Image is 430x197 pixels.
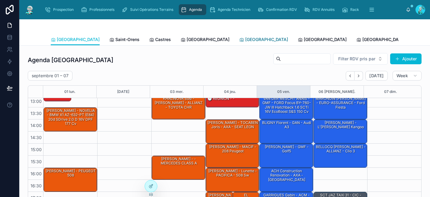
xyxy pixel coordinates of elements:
a: [GEOGRAPHIC_DATA] [356,34,405,46]
span: Prospection [53,7,74,12]
img: App logo [24,5,35,14]
div: ACH construction renovation - AXA - [GEOGRAPHIC_DATA] [261,168,313,183]
div: [PERSON_NAME] - MACIF - 208 Peugeot [207,144,259,154]
span: RDV Annulés [313,7,335,12]
span: [GEOGRAPHIC_DATA] [187,37,229,43]
span: Saint-Orens [115,37,140,43]
a: RDV Annulés [302,4,339,15]
div: [PERSON_NAME] - L'[PERSON_NAME] kangoo [315,120,367,130]
span: 13:00 [29,99,43,104]
a: Prospection [43,4,78,15]
span: Agenda Technicien [218,7,250,12]
div: BLIGNY Florent - GAN - Audi A3 [261,120,313,130]
a: [GEOGRAPHIC_DATA] [181,34,229,46]
span: [DATE] [369,73,383,78]
span: 13:30 [29,111,43,116]
div: 🕒 RÉUNION - - [207,96,235,101]
a: Rack [340,4,363,15]
span: Rack [350,7,359,12]
a: Confirmation RDV [256,4,301,15]
button: Select Button [333,53,388,65]
div: MARONDIN [PERSON_NAME] - EURO-ASSURANCE - Ford fiesta [314,96,367,119]
span: 14:00 [29,123,43,128]
button: 03 mer. [170,86,184,98]
div: [PERSON_NAME] - NOVELIA - BMW X1 AZ-632-PT (E84) 20d sDrive 2.0 d 16V DPF 177 cv [44,108,97,131]
div: [PERSON_NAME] - GMF - Golf5 [261,144,313,154]
button: [DATE] [117,86,129,98]
a: Suivi Opérations Terrains [120,4,178,15]
span: Filter RDV pris par [338,56,375,62]
div: MARONDIN [PERSON_NAME] - EURO-ASSURANCE - Ford fiesta [315,96,367,110]
a: [GEOGRAPHIC_DATA] [239,34,288,46]
a: [GEOGRAPHIC_DATA] [51,34,100,46]
span: Castres [155,37,171,43]
span: [GEOGRAPHIC_DATA] [245,37,288,43]
div: KHALINOVA Susi - [PERSON_NAME] - ALLIANZ - TOYOTA CHR [153,96,205,110]
span: 15:00 [29,147,43,152]
div: ACH construction renovation - AXA - [GEOGRAPHIC_DATA] [260,168,313,192]
span: 15:30 [29,159,43,164]
a: Saint-Orens [109,34,140,46]
div: BELLOCQ [PERSON_NAME] - ALLIANZ - Clio 3 [315,144,367,154]
button: Ajouter [390,53,422,64]
div: BLIGNY Florent - GAN - Audi A3 [260,120,313,143]
span: [GEOGRAPHIC_DATA] [304,37,347,43]
button: 06 [PERSON_NAME]. [319,86,355,98]
button: 05 ven. [277,86,290,98]
div: [PERSON_NAME] - NOVELIA - BMW X1 AZ-632-PT (E84) 20d sDrive 2.0 d 16V DPF 177 cv [45,108,97,127]
div: [PERSON_NAME] - TOCABEN Joris - AXA - SEAT LEON [207,120,259,130]
a: Professionnels [79,4,119,15]
div: [PERSON_NAME] - PEUGEOT 508 [44,168,97,192]
span: Confirmation RDV [266,7,297,12]
button: Next [355,71,363,81]
div: KHALINOVA Susi - [PERSON_NAME] - ALLIANZ - TOYOTA CHR [152,96,205,119]
a: Agenda Technicien [207,4,255,15]
button: Week [393,71,422,81]
button: 01 lun. [64,86,75,98]
div: BELLOCQ [PERSON_NAME] - ALLIANZ - Clio 3 [314,144,367,167]
span: 16:30 [29,183,43,188]
div: [PERSON_NAME] - TOCABEN Joris - AXA - SEAT LEON [206,120,259,143]
button: 04 jeu. [224,86,236,98]
div: VAN DER MESCHT ANAIS - GMF - FORD Focus BY-760-JW III Hatchback 1.6 SCTi 16V EcoBoost S&S 150 cv [260,96,313,119]
h2: septembre 01 – 07 [32,73,69,79]
span: 16:00 [29,171,43,176]
div: VAN DER MESCHT ANAIS - GMF - FORD Focus BY-760-JW III Hatchback 1.6 SCTi 16V EcoBoost S&S 150 cv [261,96,313,115]
span: [GEOGRAPHIC_DATA] [362,37,405,43]
button: 07 dim. [384,86,397,98]
span: [GEOGRAPHIC_DATA] [57,37,100,43]
a: Castres [149,34,171,46]
h1: Agenda [GEOGRAPHIC_DATA] [28,56,113,64]
div: [PERSON_NAME] - - MERCEDES CLASS A [152,156,205,180]
div: [PERSON_NAME] - PEUGEOT 508 [45,168,97,178]
div: [PERSON_NAME] - Lunette - PACIFICA - 508 sw [207,168,259,178]
div: 🕒 RÉUNION - - [206,96,259,107]
div: scrollable content [40,3,406,16]
a: [GEOGRAPHIC_DATA] [298,34,347,46]
div: [PERSON_NAME] - - MERCEDES CLASS A [153,156,205,166]
span: 14:30 [29,135,43,140]
a: Agenda [179,4,206,15]
button: Back [346,71,355,81]
span: Professionnels [89,7,114,12]
div: [PERSON_NAME] - GMF - Golf5 [260,144,313,167]
div: [PERSON_NAME] - MACIF - 208 Peugeot [206,144,259,167]
span: Agenda [189,7,202,12]
button: [DATE] [365,71,387,81]
div: [PERSON_NAME] - L'[PERSON_NAME] kangoo [314,120,367,143]
div: [PERSON_NAME] - Lunette - PACIFICA - 508 sw [206,168,259,192]
span: Suivi Opérations Terrains [130,7,173,12]
span: Week [396,73,408,78]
